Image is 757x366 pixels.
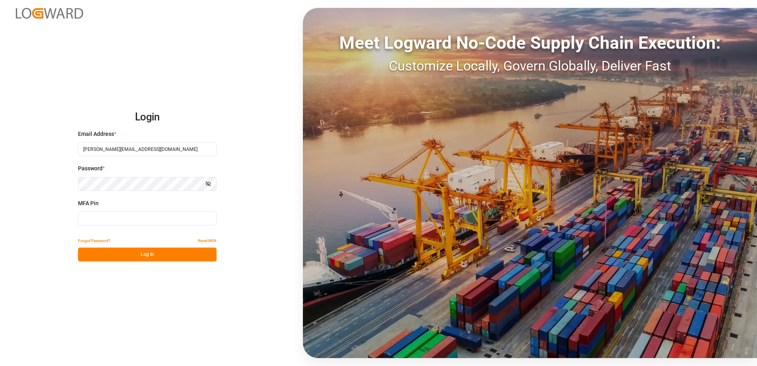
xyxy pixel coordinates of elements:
span: Password [78,164,103,173]
div: Meet Logward No-Code Supply Chain Execution: [303,30,757,56]
h2: Login [78,105,217,130]
button: Forgot Password? [78,234,110,248]
span: MFA Pin [78,199,99,208]
img: Logward_new_orange.png [16,8,83,19]
button: Log In [78,248,217,261]
div: Customize Locally, Govern Globally, Deliver Fast [303,56,757,76]
input: Enter your email [78,142,217,156]
span: Email Address [78,130,114,138]
button: Reset MFA [198,234,217,248]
